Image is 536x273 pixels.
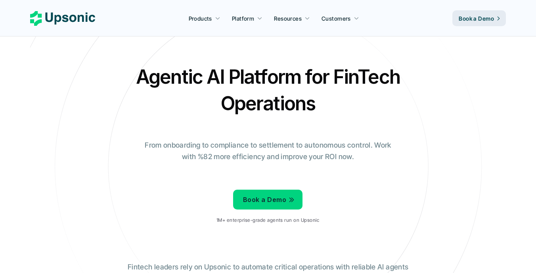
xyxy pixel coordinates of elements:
a: Book a Demo [452,10,506,26]
p: Book a Demo [243,194,286,206]
p: Platform [232,14,254,23]
p: Customers [322,14,351,23]
p: Fintech leaders rely on Upsonic to automate critical operations with reliable AI agents [128,261,408,273]
a: Products [184,11,225,25]
p: Book a Demo [459,14,494,23]
p: 1M+ enterprise-grade agents run on Upsonic [216,217,319,223]
p: From onboarding to compliance to settlement to autonomous control. Work with %82 more efficiency ... [139,140,397,163]
a: Book a Demo [233,190,302,210]
p: Resources [274,14,302,23]
p: Products [189,14,212,23]
h2: Agentic AI Platform for FinTech Operations [129,63,407,117]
